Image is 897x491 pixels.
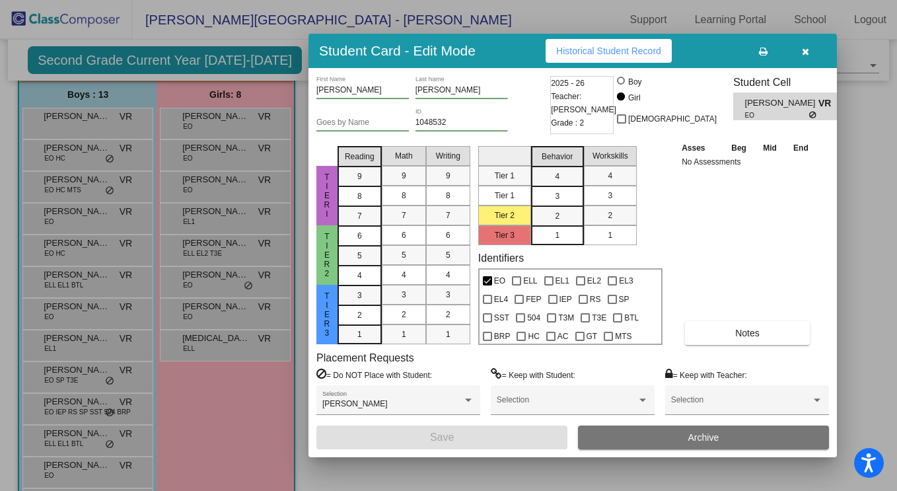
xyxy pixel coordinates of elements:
[446,170,450,182] span: 9
[592,150,628,162] span: Workskills
[555,170,559,182] span: 4
[316,426,567,449] button: Save
[628,76,642,88] div: Boy
[608,229,612,241] span: 1
[555,210,559,222] span: 2
[528,328,539,344] span: HC
[402,209,406,221] span: 7
[678,155,817,169] td: No Assessments
[321,232,333,278] span: Tier2
[402,229,406,241] span: 6
[745,110,809,120] span: EO
[608,170,612,182] span: 4
[558,310,574,326] span: T3M
[559,291,572,307] span: IEP
[402,190,406,202] span: 8
[491,368,575,381] label: = Keep with Student:
[430,432,454,443] span: Save
[555,190,559,202] span: 3
[723,141,754,155] th: Beg
[494,310,509,326] span: SST
[357,190,362,202] span: 8
[628,92,641,104] div: Girl
[395,150,413,162] span: Math
[402,269,406,281] span: 4
[316,352,414,364] label: Placement Requests
[322,399,388,408] span: [PERSON_NAME]
[319,42,476,59] h3: Student Card - Edit Mode
[357,309,362,321] span: 2
[608,190,612,202] span: 3
[446,269,450,281] span: 4
[446,328,450,340] span: 1
[321,172,333,219] span: TierI
[755,141,785,155] th: Mid
[555,229,559,241] span: 1
[478,252,524,264] label: Identifiers
[592,310,606,326] span: T3E
[551,116,584,130] span: Grade : 2
[615,328,631,344] span: MTS
[357,210,362,222] span: 7
[446,209,450,221] span: 7
[590,291,601,307] span: RS
[785,141,816,155] th: End
[587,328,598,344] span: GT
[735,328,760,338] span: Notes
[546,39,672,63] button: Historical Student Record
[402,309,406,321] span: 2
[436,150,460,162] span: Writing
[446,229,450,241] span: 6
[551,77,585,90] span: 2025 - 26
[556,273,569,289] span: EL1
[494,291,508,307] span: EL4
[578,426,829,449] button: Archive
[402,289,406,301] span: 3
[321,291,333,338] span: Tier3
[587,273,601,289] span: EL2
[357,328,362,340] span: 1
[494,273,505,289] span: EO
[685,321,810,345] button: Notes
[402,170,406,182] span: 9
[523,273,537,289] span: ELL
[551,90,616,116] span: Teacher: [PERSON_NAME]
[557,328,569,344] span: AC
[494,328,511,344] span: BRP
[345,151,375,163] span: Reading
[665,368,747,381] label: = Keep with Teacher:
[446,309,450,321] span: 2
[619,273,633,289] span: EL3
[678,141,723,155] th: Asses
[624,310,639,326] span: BTL
[402,328,406,340] span: 1
[357,250,362,262] span: 5
[628,111,717,127] span: [DEMOGRAPHIC_DATA]
[527,310,540,326] span: 504
[357,230,362,242] span: 6
[446,289,450,301] span: 3
[316,118,409,128] input: goes by name
[357,170,362,182] span: 9
[688,432,719,443] span: Archive
[415,118,508,128] input: Enter ID
[446,190,450,202] span: 8
[357,289,362,301] span: 3
[745,96,818,110] span: [PERSON_NAME]
[818,96,837,110] span: VR
[619,291,629,307] span: SP
[733,76,848,89] h3: Student Cell
[402,249,406,261] span: 5
[316,368,432,381] label: = Do NOT Place with Student:
[446,249,450,261] span: 5
[608,209,612,221] span: 2
[556,46,661,56] span: Historical Student Record
[542,151,573,163] span: Behavior
[526,291,541,307] span: FEP
[357,270,362,282] span: 4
